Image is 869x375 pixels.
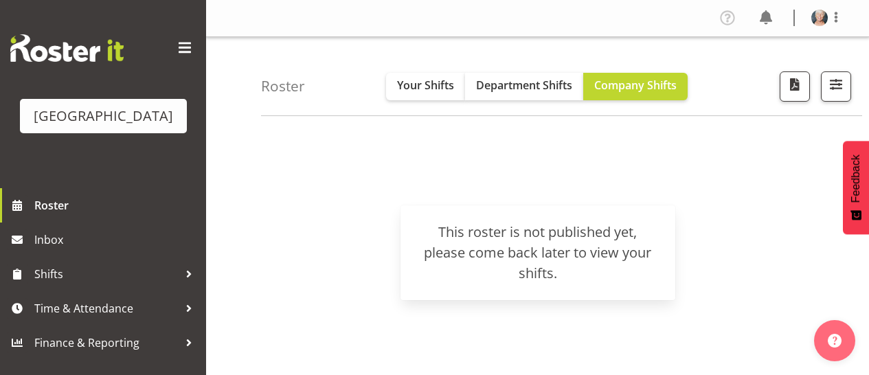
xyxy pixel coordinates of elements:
span: Inbox [34,229,199,250]
button: Download a PDF of the roster according to the set date range. [780,71,810,102]
div: This roster is not published yet, please come back later to view your shifts. [417,222,659,284]
span: Your Shifts [397,78,454,93]
div: [GEOGRAPHIC_DATA] [34,106,173,126]
h4: Roster [261,78,305,94]
button: Feedback - Show survey [843,141,869,234]
img: help-xxl-2.png [828,334,842,348]
button: Department Shifts [465,73,583,100]
button: Company Shifts [583,73,688,100]
span: Department Shifts [476,78,572,93]
span: Finance & Reporting [34,332,179,353]
button: Your Shifts [386,73,465,100]
span: Shifts [34,264,179,284]
img: Rosterit website logo [10,34,124,62]
img: ciska-vogelzang1258dc131d1b049cbd0e243664f1094c.png [811,10,828,26]
span: Company Shifts [594,78,677,93]
span: Roster [34,195,199,216]
span: Feedback [850,155,862,203]
span: Time & Attendance [34,298,179,319]
button: Filter Shifts [821,71,851,102]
